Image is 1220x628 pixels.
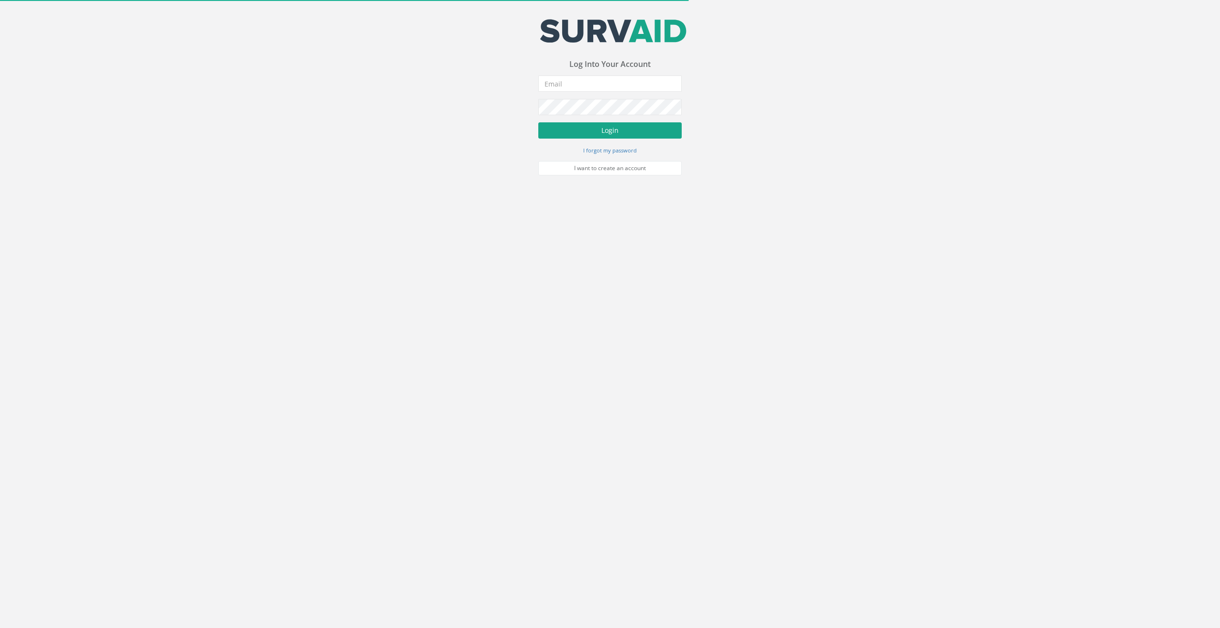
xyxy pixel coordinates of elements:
[538,122,682,139] button: Login
[583,146,637,154] a: I forgot my password
[583,147,637,154] small: I forgot my password
[538,60,682,69] h3: Log Into Your Account
[538,161,682,175] a: I want to create an account
[538,76,682,92] input: Email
